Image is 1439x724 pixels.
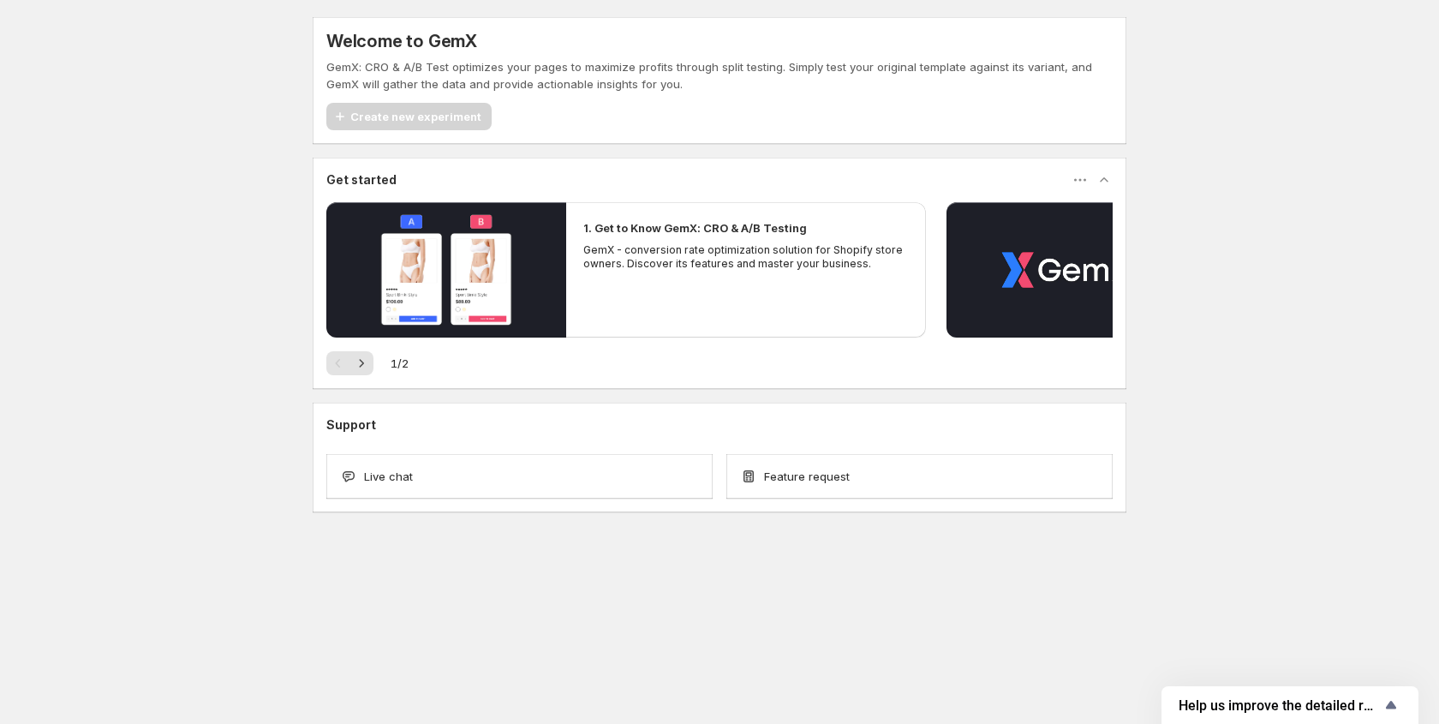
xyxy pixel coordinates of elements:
[391,355,409,372] span: 1 / 2
[583,219,807,236] h2: 1. Get to Know GemX: CRO & A/B Testing
[364,468,413,485] span: Live chat
[326,58,1113,93] p: GemX: CRO & A/B Test optimizes your pages to maximize profits through split testing. Simply test ...
[764,468,850,485] span: Feature request
[326,31,477,51] h5: Welcome to GemX
[1179,695,1401,715] button: Show survey - Help us improve the detailed report for A/B campaigns
[326,416,376,434] h3: Support
[1179,697,1381,714] span: Help us improve the detailed report for A/B campaigns
[326,171,397,188] h3: Get started
[583,243,909,271] p: GemX - conversion rate optimization solution for Shopify store owners. Discover its features and ...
